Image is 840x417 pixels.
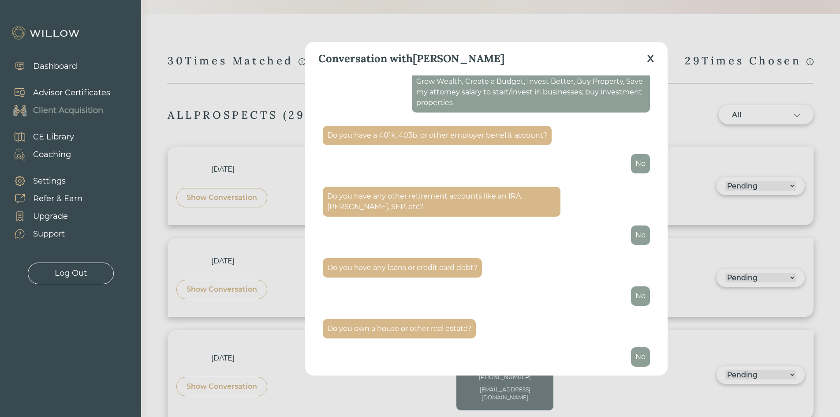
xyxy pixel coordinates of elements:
[33,175,66,187] div: Settings
[318,51,504,67] div: Conversation with [PERSON_NAME]
[327,323,471,334] div: Do you own a house or other real estate?
[33,60,77,72] div: Dashboard
[4,172,82,190] a: Settings
[416,76,645,108] div: Grow Wealth, Create a Budget, Invest Better, Buy Property, Save my attorney salary to start/inves...
[33,131,74,143] div: CE Library
[33,228,65,240] div: Support
[33,210,68,222] div: Upgrade
[327,263,478,273] div: Do you have any loans or credit card debt?
[635,352,646,362] div: No
[4,190,82,207] a: Refer & Earn
[33,105,103,116] div: Client Acquisition
[11,26,82,40] img: Willow
[635,291,646,301] div: No
[647,51,654,67] div: X
[635,230,646,240] div: No
[33,149,71,161] div: Coaching
[4,207,82,225] a: Upgrade
[4,128,74,146] a: CE Library
[4,101,110,119] a: Client Acquisition
[4,57,77,75] a: Dashboard
[4,146,74,163] a: Coaching
[327,130,547,141] div: Do you have a 401k, 403b, or other employer benefit account?
[327,191,556,212] div: Do you have any other retirement accounts like an IRA, [PERSON_NAME], SEP, etc?
[55,267,87,279] div: Log Out
[635,158,646,169] div: No
[33,87,110,99] div: Advisor Certificates
[33,193,82,205] div: Refer & Earn
[4,84,110,101] a: Advisor Certificates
